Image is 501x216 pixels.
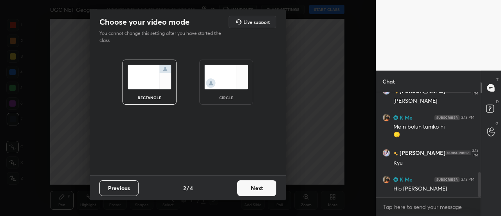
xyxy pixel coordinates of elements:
button: Previous [99,180,139,196]
p: D [496,99,499,105]
div: rectangle [134,96,165,100]
img: 4P8fHbbgJtejmAAAAAElFTkSuQmCC [434,115,460,120]
img: no-rating-badge.077c3623.svg [393,151,398,156]
div: Hlo [PERSON_NAME] [393,185,474,193]
h6: K Me [398,113,413,122]
img: 4P8fHbbgJtejmAAAAAElFTkSuQmCC [434,177,460,182]
img: 4P8fHbbgJtejmAAAAAElFTkSuQmCC [445,151,470,155]
button: Next [237,180,276,196]
p: You cannot change this setting after you have started the class [99,30,226,44]
img: Learner_Badge_champion_ad955741a3.svg [393,115,398,120]
img: normalScreenIcon.ae25ed63.svg [128,65,171,89]
img: 7d2cad0b951a4f128244f235ddc23ac6.jpg [382,149,390,157]
p: G [496,121,499,127]
h4: 2 [183,184,186,192]
div: Me n bolun tumko hi [393,123,474,131]
div: 3:13 PM [461,115,474,120]
div: Kyu [393,159,474,167]
h4: / [187,184,189,192]
h4: 4 [190,184,193,192]
img: circleScreenIcon.acc0effb.svg [204,65,248,89]
div: grid [376,92,481,198]
h2: Choose your video mode [99,17,189,27]
div: [PERSON_NAME] [393,97,474,105]
img: Learner_Badge_champion_ad955741a3.svg [393,177,398,182]
img: a22db187792640bb98a13f5779a22c66.jpg [382,114,390,122]
h6: [PERSON_NAME] [398,149,445,157]
div: 3:13 PM [472,148,478,158]
p: Chat [376,71,401,92]
div: 3:13 PM [461,177,474,182]
div: circle [211,96,242,100]
h5: Live support [243,20,270,24]
p: T [496,77,499,83]
h6: K Me [398,175,413,183]
img: a22db187792640bb98a13f5779a22c66.jpg [382,176,390,183]
div: 😞 [393,131,474,139]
